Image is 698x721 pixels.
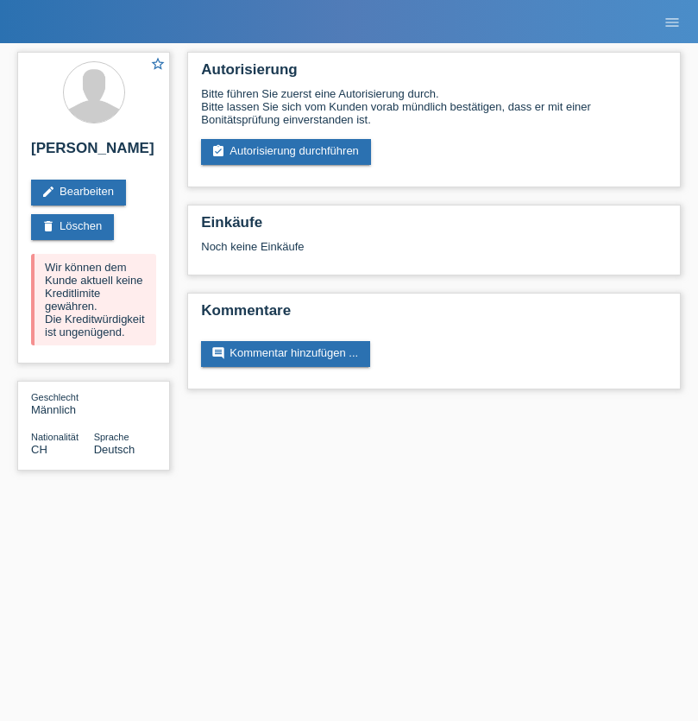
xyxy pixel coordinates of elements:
[31,180,126,206] a: editBearbeiten
[150,56,166,72] i: star_border
[201,87,667,126] div: Bitte führen Sie zuerst eine Autorisierung durch. Bitte lassen Sie sich vom Kunden vorab mündlich...
[201,341,370,367] a: commentKommentar hinzufügen ...
[211,346,225,360] i: comment
[31,432,79,442] span: Nationalität
[31,140,156,166] h2: [PERSON_NAME]
[31,392,79,402] span: Geschlecht
[41,219,55,233] i: delete
[201,61,667,87] h2: Autorisierung
[31,214,114,240] a: deleteLöschen
[41,185,55,199] i: edit
[655,16,689,27] a: menu
[201,240,667,266] div: Noch keine Einkäufe
[94,443,135,456] span: Deutsch
[201,302,667,328] h2: Kommentare
[31,390,94,416] div: Männlich
[150,56,166,74] a: star_border
[31,443,47,456] span: Schweiz
[201,139,371,165] a: assignment_turned_inAutorisierung durchführen
[31,254,156,345] div: Wir können dem Kunde aktuell keine Kreditlimite gewähren. Die Kreditwürdigkeit ist ungenügend.
[94,432,129,442] span: Sprache
[663,14,681,31] i: menu
[211,144,225,158] i: assignment_turned_in
[201,214,667,240] h2: Einkäufe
